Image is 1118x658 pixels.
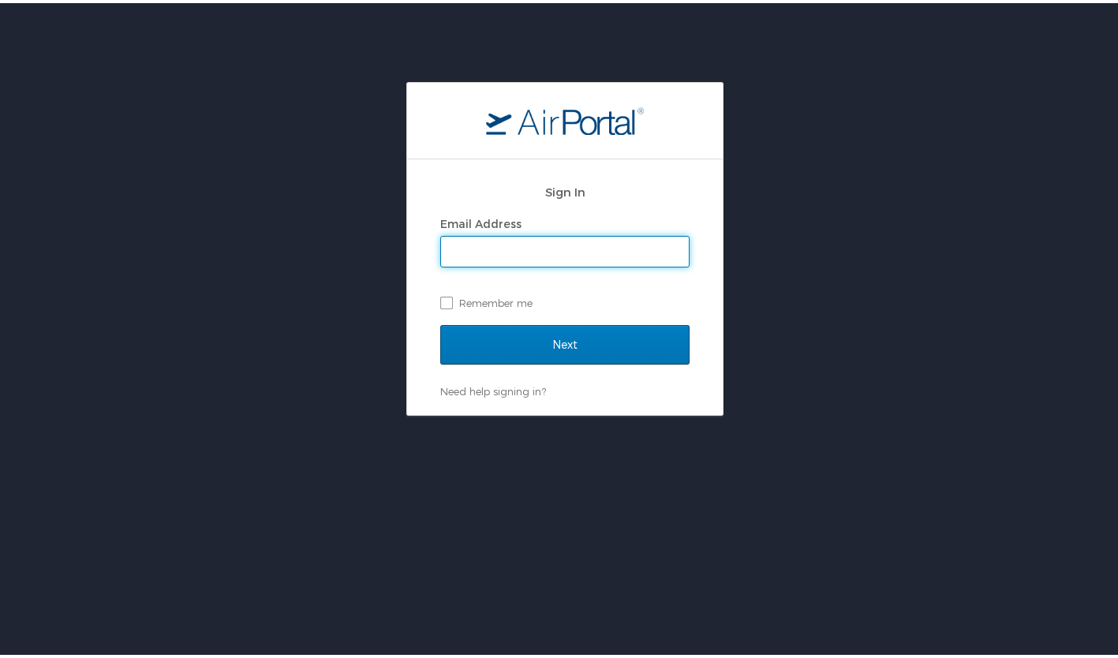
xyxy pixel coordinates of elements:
input: Next [440,322,690,361]
h2: Sign In [440,180,690,198]
label: Remember me [440,288,690,312]
label: Email Address [440,214,522,227]
img: logo [486,103,644,132]
a: Need help signing in? [440,382,546,394]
